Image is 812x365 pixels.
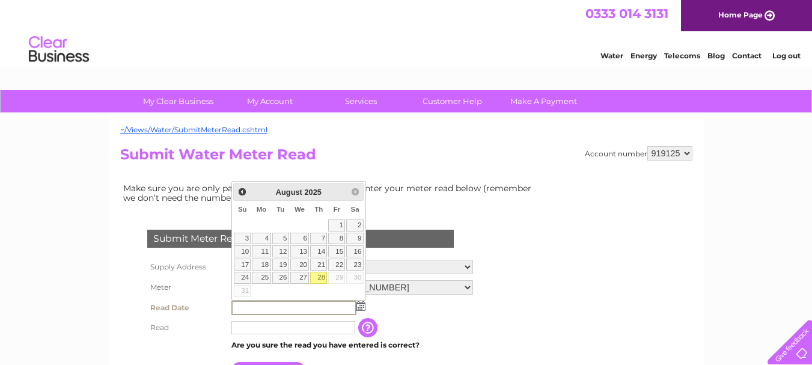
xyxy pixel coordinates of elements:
a: 7 [310,233,327,245]
a: 1 [328,219,345,232]
a: 4 [252,233,270,245]
a: 25 [252,272,270,284]
a: My Clear Business [129,90,228,112]
input: Information [358,318,380,337]
a: 26 [272,272,289,284]
a: 21 [310,259,327,271]
a: Water [600,51,623,60]
img: ... [356,301,365,311]
a: 19 [272,259,289,271]
div: Clear Business is a trading name of Verastar Limited (registered in [GEOGRAPHIC_DATA] No. 3667643... [123,7,691,58]
a: 3 [234,233,251,245]
img: logo.png [28,31,90,68]
a: Energy [630,51,657,60]
a: 24 [234,272,251,284]
span: Friday [334,206,341,213]
a: 13 [290,245,310,257]
a: Blog [707,51,725,60]
span: 2025 [304,188,321,197]
span: Prev [237,187,247,197]
a: 0333 014 3131 [585,6,668,21]
a: 16 [346,245,363,257]
a: 15 [328,245,345,257]
th: Meter [144,277,228,298]
a: 11 [252,245,270,257]
a: 17 [234,259,251,271]
div: Account number [585,146,692,161]
a: Contact [732,51,762,60]
a: 14 [310,245,327,257]
div: Submit Meter Read [147,230,454,248]
a: Prev [235,185,249,198]
a: 18 [252,259,270,271]
a: 6 [290,233,310,245]
td: Are you sure the read you have entered is correct? [228,337,476,353]
th: Read Date [144,298,228,318]
a: 8 [328,233,345,245]
a: Make A Payment [494,90,593,112]
a: 2 [346,219,363,232]
a: 27 [290,272,310,284]
a: 28 [310,272,327,284]
a: 20 [290,259,310,271]
a: My Account [220,90,319,112]
a: 23 [346,259,363,271]
span: Monday [257,206,267,213]
a: 22 [328,259,345,271]
a: ~/Views/Water/SubmitMeterRead.cshtml [120,125,267,134]
a: 10 [234,245,251,257]
a: Services [311,90,411,112]
th: Read [144,318,228,337]
a: Customer Help [403,90,502,112]
a: 12 [272,245,289,257]
a: 9 [346,233,363,245]
span: Thursday [314,206,323,213]
a: Telecoms [664,51,700,60]
span: Wednesday [295,206,305,213]
td: Make sure you are only paying for what you use. Simply enter your meter read below (remember we d... [120,180,541,206]
span: Sunday [238,206,247,213]
span: Saturday [351,206,359,213]
h2: Submit Water Meter Read [120,146,692,169]
th: Supply Address [144,257,228,277]
a: Log out [772,51,801,60]
a: 5 [272,233,289,245]
span: Tuesday [276,206,284,213]
span: August [276,188,302,197]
